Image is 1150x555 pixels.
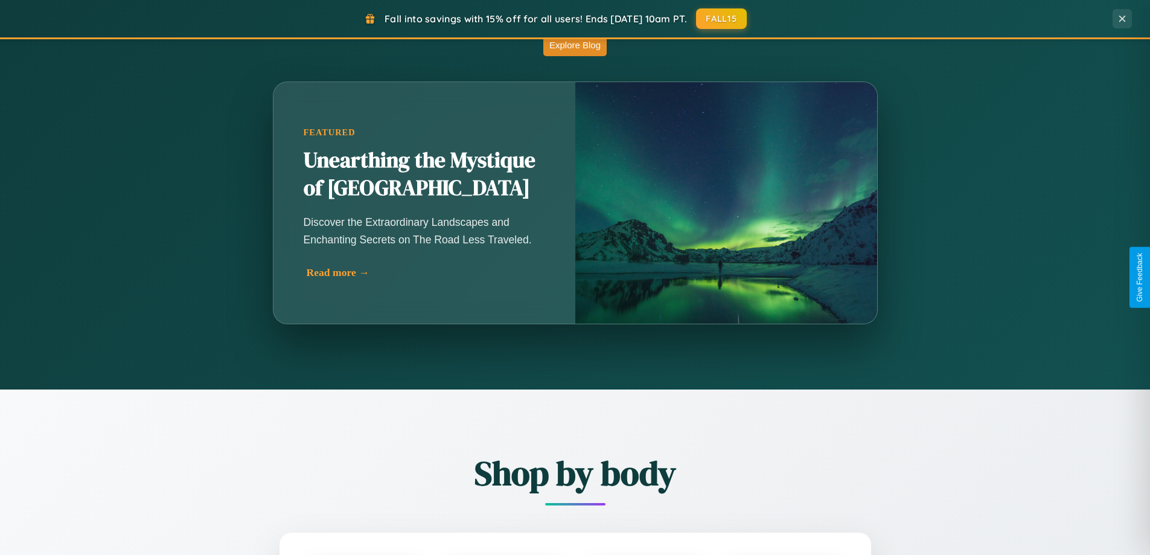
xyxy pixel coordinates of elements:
[696,8,747,29] button: FALL15
[304,147,545,202] h2: Unearthing the Mystique of [GEOGRAPHIC_DATA]
[1136,253,1144,302] div: Give Feedback
[213,450,938,496] h2: Shop by body
[304,127,545,138] div: Featured
[307,266,548,279] div: Read more →
[543,34,607,56] button: Explore Blog
[385,13,687,25] span: Fall into savings with 15% off for all users! Ends [DATE] 10am PT.
[304,214,545,248] p: Discover the Extraordinary Landscapes and Enchanting Secrets on The Road Less Traveled.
